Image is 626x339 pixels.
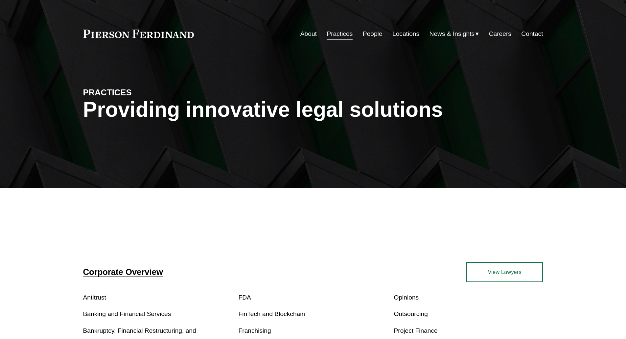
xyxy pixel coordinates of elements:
[521,28,543,40] a: Contact
[394,310,428,317] a: Outsourcing
[239,294,251,301] a: FDA
[300,28,317,40] a: About
[392,28,419,40] a: Locations
[489,28,511,40] a: Careers
[83,98,543,122] h1: Providing innovative legal solutions
[239,310,305,317] a: FinTech and Blockchain
[239,327,271,334] a: Franchising
[466,262,543,282] a: View Lawyers
[83,267,163,277] a: Corporate Overview
[363,28,383,40] a: People
[83,294,106,301] a: Antitrust
[394,294,419,301] a: Opinions
[429,28,475,40] span: News & Insights
[429,28,479,40] a: folder dropdown
[83,87,198,98] h4: PRACTICES
[83,310,171,317] a: Banking and Financial Services
[394,327,437,334] a: Project Finance
[327,28,353,40] a: Practices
